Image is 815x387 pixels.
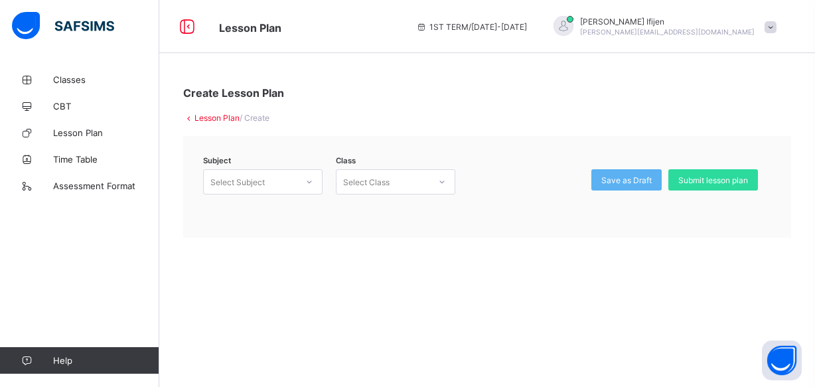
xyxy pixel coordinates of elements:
[601,175,652,185] span: Save as Draft
[240,113,269,123] span: / Create
[219,21,281,35] span: Lesson Plan
[416,22,527,32] span: session/term information
[580,28,755,36] span: [PERSON_NAME][EMAIL_ADDRESS][DOMAIN_NAME]
[12,12,114,40] img: safsims
[53,127,159,138] span: Lesson Plan
[53,181,159,191] span: Assessment Format
[540,16,783,38] div: CeciliaIfijen
[53,101,159,112] span: CBT
[53,74,159,85] span: Classes
[343,169,390,194] div: Select Class
[210,169,265,194] div: Select Subject
[336,156,356,165] span: Class
[53,355,159,366] span: Help
[194,113,240,123] a: Lesson Plan
[53,154,159,165] span: Time Table
[762,341,802,380] button: Open asap
[580,17,755,27] span: [PERSON_NAME] Ifijen
[678,175,748,185] span: Submit lesson plan
[203,156,231,165] span: Subject
[183,86,284,100] span: Create Lesson Plan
